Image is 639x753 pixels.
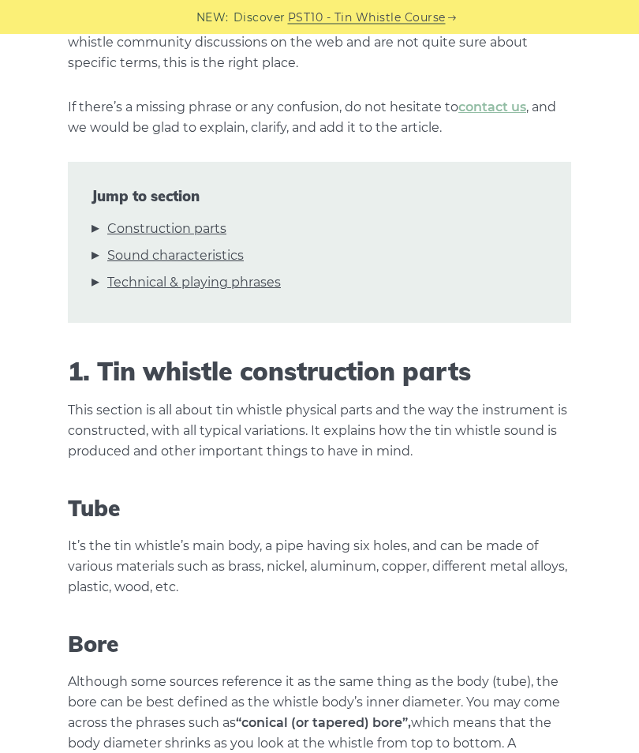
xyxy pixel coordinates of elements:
h3: Bore [68,631,571,658]
a: Sound characteristics [107,246,244,267]
p: It’s the tin whistle’s main body, a pipe having six holes, and can be made of various materials s... [68,537,571,598]
span: Discover [234,9,286,27]
a: Construction parts [107,219,226,240]
h2: 1. Tin whistle construction parts [68,357,571,387]
span: NEW: [196,9,229,27]
p: This section is all about tin whistle physical parts and the way the instrument is constructed, w... [68,401,571,463]
a: contact us [458,100,526,115]
p: If there’s a missing phrase or any confusion, do not hesitate to , and we would be glad to explai... [68,98,571,139]
span: Jump to section [92,189,547,206]
h3: Tube [68,496,571,523]
strong: “conical (or tapered) bore”, [236,716,411,731]
a: PST10 - Tin Whistle Course [288,9,446,27]
a: Technical & playing phrases [107,273,281,294]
